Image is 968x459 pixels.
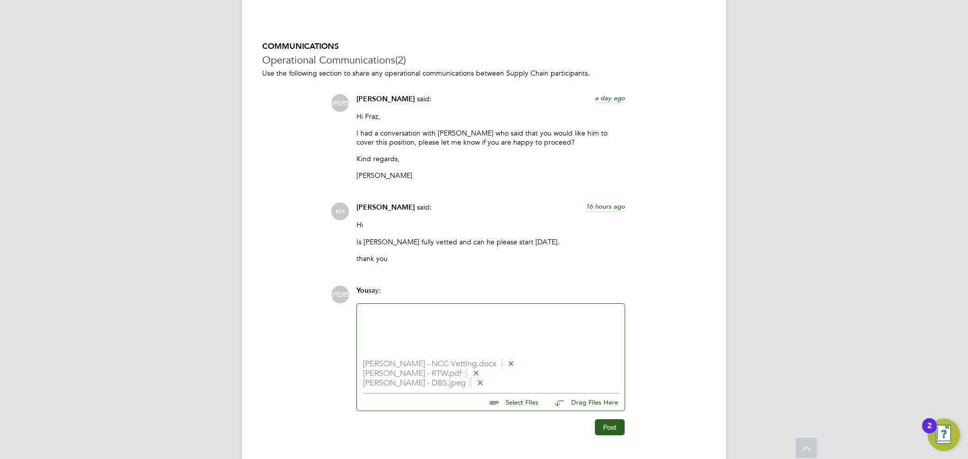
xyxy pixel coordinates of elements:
[262,69,706,78] p: Use the following section to share any operational communications between Supply Chain participants.
[262,53,706,67] h3: Operational Communications
[331,286,349,303] span: [PERSON_NAME]
[331,203,349,220] span: KH
[356,112,625,121] p: Hi Fraz,
[595,419,625,435] button: Post
[928,419,960,451] button: Open Resource Center, 2 new notifications
[395,53,406,67] span: (2)
[927,426,932,439] div: 2
[356,95,415,103] span: [PERSON_NAME]
[417,94,432,103] span: said:
[363,359,619,369] li: [PERSON_NAME] - NCC Vetting.docx
[356,128,625,147] p: I had a conversation with [PERSON_NAME] who said that you would like him to cover this position, ...
[356,203,415,212] span: [PERSON_NAME]
[356,286,625,303] div: say:
[586,202,625,211] span: 16 hours ago
[595,94,625,102] span: a day ago
[356,286,369,295] span: You
[356,220,625,229] p: Hi
[363,378,619,388] li: [PERSON_NAME] - DBS.jpeg
[356,154,625,163] p: Kind regards,
[363,369,619,378] li: [PERSON_NAME] - RTW.pdf
[356,254,625,263] p: thank you
[547,392,619,413] button: Drag Files Here
[262,41,706,52] h5: COMMUNICATIONS
[356,237,625,246] p: Is [PERSON_NAME] fully vetted and can he please start [DATE].
[356,171,625,180] p: [PERSON_NAME]
[417,203,432,212] span: said:
[331,94,349,112] span: [PERSON_NAME]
